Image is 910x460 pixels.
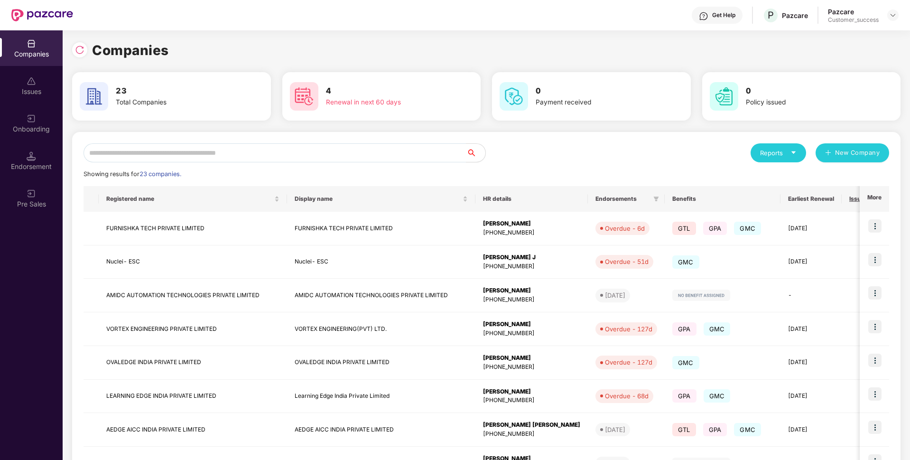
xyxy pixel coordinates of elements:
[703,423,727,436] span: GPA
[849,425,875,434] div: 0
[825,150,831,157] span: plus
[99,245,287,279] td: Nuclei- ESC
[27,39,36,48] img: svg+xml;base64,PHN2ZyBpZD0iQ29tcGFuaWVzIiB4bWxucz0iaHR0cDovL3d3dy53My5vcmcvMjAwMC9zdmciIHdpZHRoPS...
[605,324,652,334] div: Overdue - 127d
[849,195,868,203] span: Issues
[672,389,696,403] span: GPA
[99,380,287,413] td: LEARNING EDGE INDIA PRIVATE LIMITED
[746,97,865,108] div: Policy issued
[868,286,882,300] img: icon
[483,329,580,338] div: [PHONE_NUMBER]
[868,354,882,367] img: icon
[780,413,842,447] td: [DATE]
[80,82,108,111] img: svg+xml;base64,PHN2ZyB4bWxucz0iaHR0cDovL3d3dy53My5vcmcvMjAwMC9zdmciIHdpZHRoPSI2MCIgaGVpZ2h0PSI2MC...
[780,212,842,245] td: [DATE]
[780,245,842,279] td: [DATE]
[780,346,842,380] td: [DATE]
[287,380,475,413] td: Learning Edge India Private Limited
[75,45,84,55] img: svg+xml;base64,PHN2ZyBpZD0iUmVsb2FkLTMyeDMyIiB4bWxucz0iaHR0cDovL3d3dy53My5vcmcvMjAwMC9zdmciIHdpZH...
[710,82,738,111] img: svg+xml;base64,PHN2ZyB4bWxucz0iaHR0cDovL3d3dy53My5vcmcvMjAwMC9zdmciIHdpZHRoPSI2MCIgaGVpZ2h0PSI2MC...
[483,363,580,372] div: [PHONE_NUMBER]
[605,224,645,233] div: Overdue - 6d
[106,195,272,203] span: Registered name
[672,255,699,269] span: GMC
[672,222,696,235] span: GTL
[287,186,475,212] th: Display name
[734,222,761,235] span: GMC
[99,312,287,346] td: VORTEX ENGINEERING PRIVATE LIMITED
[828,7,879,16] div: Pazcare
[483,396,580,405] div: [PHONE_NUMBER]
[326,97,446,108] div: Renewal in next 60 days
[99,279,287,312] td: AMIDC AUTOMATION TECHNOLOGIES PRIVATE LIMITED
[483,387,580,396] div: [PERSON_NAME]
[139,170,181,178] span: 23 companies.
[116,97,235,108] div: Total Companies
[287,279,475,312] td: AMIDC AUTOMATION TECHNOLOGIES PRIVATE LIMITED
[868,219,882,233] img: icon
[712,11,735,19] div: Get Help
[536,97,655,108] div: Payment received
[849,257,875,266] div: 0
[483,286,580,295] div: [PERSON_NAME]
[768,9,774,21] span: P
[780,279,842,312] td: -
[483,262,580,271] div: [PHONE_NUMBER]
[816,143,889,162] button: plusNew Company
[849,325,875,334] div: 0
[84,170,181,178] span: Showing results for
[287,212,475,245] td: FURNISHKA TECH PRIVATE LIMITED
[868,253,882,266] img: icon
[483,295,580,304] div: [PHONE_NUMBER]
[672,322,696,336] span: GPA
[605,425,625,434] div: [DATE]
[790,150,797,156] span: caret-down
[287,346,475,380] td: OVALEDGE INDIA PRIVATE LIMITED
[605,391,649,401] div: Overdue - 68d
[27,76,36,86] img: svg+xml;base64,PHN2ZyBpZD0iSXNzdWVzX2Rpc2FibGVkIiB4bWxucz0iaHR0cDovL3d3dy53My5vcmcvMjAwMC9zdmciIH...
[326,85,446,97] h3: 4
[500,82,528,111] img: svg+xml;base64,PHN2ZyB4bWxucz0iaHR0cDovL3d3dy53My5vcmcvMjAwMC9zdmciIHdpZHRoPSI2MCIgaGVpZ2h0PSI2MC...
[27,114,36,123] img: svg+xml;base64,PHN2ZyB3aWR0aD0iMjAiIGhlaWdodD0iMjAiIHZpZXdCb3g9IjAgMCAyMCAyMCIgZmlsbD0ibm9uZSIgeG...
[605,257,649,266] div: Overdue - 51d
[595,195,650,203] span: Endorsements
[99,346,287,380] td: OVALEDGE INDIA PRIVATE LIMITED
[475,186,588,212] th: HR details
[782,11,808,20] div: Pazcare
[849,291,875,300] div: 0
[746,85,865,97] h3: 0
[536,85,655,97] h3: 0
[116,85,235,97] h3: 23
[651,193,661,205] span: filter
[703,222,727,235] span: GPA
[483,320,580,329] div: [PERSON_NAME]
[27,151,36,161] img: svg+xml;base64,PHN2ZyB3aWR0aD0iMTQuNSIgaGVpZ2h0PSIxNC41IiB2aWV3Qm94PSIwIDAgMTYgMTYiIGZpbGw9Im5vbm...
[483,219,580,228] div: [PERSON_NAME]
[290,82,318,111] img: svg+xml;base64,PHN2ZyB4bWxucz0iaHR0cDovL3d3dy53My5vcmcvMjAwMC9zdmciIHdpZHRoPSI2MCIgaGVpZ2h0PSI2MC...
[672,290,730,301] img: svg+xml;base64,PHN2ZyB4bWxucz0iaHR0cDovL3d3dy53My5vcmcvMjAwMC9zdmciIHdpZHRoPSIxMjIiIGhlaWdodD0iMj...
[868,421,882,434] img: icon
[828,16,879,24] div: Customer_success
[99,212,287,245] td: FURNISHKA TECH PRIVATE LIMITED
[780,380,842,413] td: [DATE]
[868,387,882,401] img: icon
[868,320,882,333] img: icon
[483,228,580,237] div: [PHONE_NUMBER]
[672,423,696,436] span: GTL
[849,392,875,401] div: 0
[780,312,842,346] td: [DATE]
[849,358,875,367] div: 0
[889,11,897,19] img: svg+xml;base64,PHN2ZyBpZD0iRHJvcGRvd24tMzJ4MzIiIHhtbG5zPSJodHRwOi8vd3d3LnczLm9yZy8yMDAwL3N2ZyIgd2...
[842,186,882,212] th: Issues
[849,224,875,233] div: 0
[672,356,699,369] span: GMC
[665,186,780,212] th: Benefits
[11,9,73,21] img: New Pazcare Logo
[760,148,797,158] div: Reports
[466,143,486,162] button: search
[466,149,485,157] span: search
[653,196,659,202] span: filter
[483,421,580,430] div: [PERSON_NAME] [PERSON_NAME]
[704,322,731,336] span: GMC
[99,413,287,447] td: AEDGE AICC INDIA PRIVATE LIMITED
